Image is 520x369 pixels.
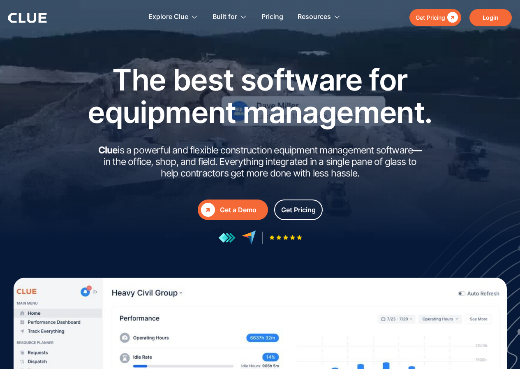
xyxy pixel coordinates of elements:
[75,63,445,128] h1: The best software for equipment management.
[413,144,422,156] strong: —
[469,9,512,26] a: Login
[445,12,458,23] div: 
[213,4,247,30] div: Built for
[298,4,331,30] div: Resources
[220,205,265,215] div: Get a Demo
[298,4,341,30] div: Resources
[213,4,237,30] div: Built for
[416,12,445,23] div: Get Pricing
[281,205,316,215] div: Get Pricing
[274,200,323,220] a: Get Pricing
[218,232,236,243] img: reviews at getapp
[242,230,256,245] img: reviews at capterra
[269,235,302,240] img: Five-star rating icon
[148,4,188,30] div: Explore Clue
[198,200,268,220] a: Get a Demo
[96,145,425,179] h2: is a powerful and flexible construction equipment management software in the office, shop, and fi...
[201,203,215,217] div: 
[409,9,461,26] a: Get Pricing
[148,4,198,30] div: Explore Clue
[261,4,283,30] a: Pricing
[479,330,520,369] iframe: Chat Widget
[98,144,118,156] strong: Clue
